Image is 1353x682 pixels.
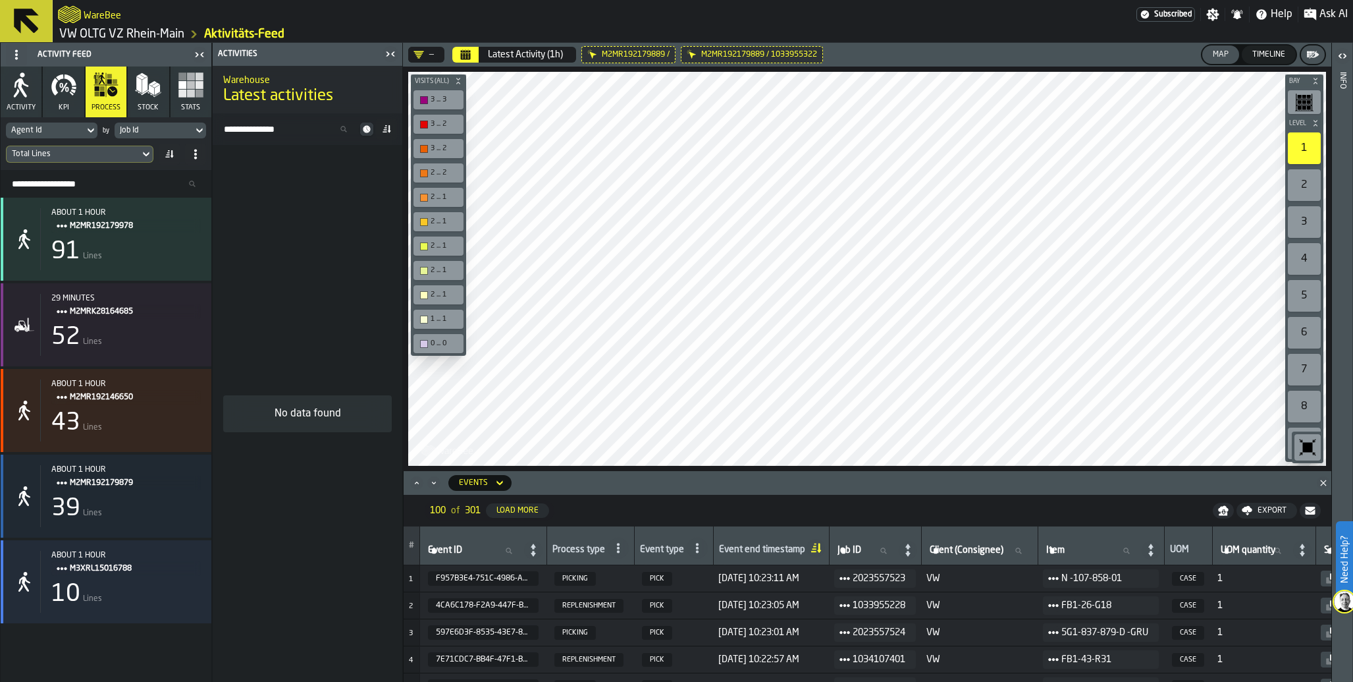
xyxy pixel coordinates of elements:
[448,475,512,491] div: DropdownMenuValue-activity-feed
[1285,117,1323,130] button: button-
[1319,7,1348,22] span: Ask AI
[1136,7,1195,22] a: link-to-/wh/i/44979e6c-6f66-405e-9874-c1e29f02a54a/settings/billing
[465,505,481,516] span: 301
[416,239,461,253] div: 2 ... 1
[1285,88,1323,117] div: button-toolbar-undefined
[70,561,190,576] span: M3XRL15016788
[51,208,201,217] div: about 1 hour
[51,294,201,303] div: 29 minutes
[411,88,466,112] div: button-toolbar-undefined
[640,544,684,557] div: Event type
[430,505,446,516] span: 100
[1172,599,1204,613] span: CASE
[411,234,466,258] div: button-toolbar-undefined
[51,551,201,560] div: about 1 hour
[1172,626,1204,640] span: CASE
[51,465,201,474] div: about 1 hour
[701,50,817,59] span: M2MR192179889 / 1033955322
[411,307,466,331] div: button-toolbar-undefined
[431,96,460,104] div: 3 ... 3
[409,476,425,490] button: Maximize
[1044,542,1140,559] input: label
[1217,600,1310,611] span: 1
[411,74,466,88] button: button-
[1288,169,1321,201] div: 2
[426,476,442,490] button: Minimize
[1288,243,1321,275] div: 4
[115,123,206,138] div: DropdownMenuValue-jobId
[1217,573,1310,584] span: 1
[1250,7,1298,22] label: button-toggle-Help
[138,103,159,112] span: Stock
[1202,45,1239,64] button: button-Map
[1136,7,1195,22] div: Menu Subscription
[1061,571,1148,586] span: N -107-858-01
[419,500,560,521] div: ButtonLoadMore-Load More-Prev-First-Last
[853,571,905,586] span: 2023557523
[1236,503,1297,519] button: button-Export
[6,146,153,163] div: DropdownMenuValue-eventsCount
[6,123,97,138] div: DropdownMenuValue-agentId
[1333,45,1352,69] label: button-toggle-Open
[1285,204,1323,241] div: button-toolbar-undefined
[926,573,1032,584] span: VW
[486,503,549,518] button: button-Load More
[718,627,824,638] span: [DATE] 10:23:01 AM
[411,161,466,185] div: button-toolbar-undefined
[431,193,460,202] div: 2 ... 1
[51,380,201,405] div: Title
[1221,545,1275,555] span: label
[1172,572,1204,586] span: CASE
[431,120,460,128] div: 3 ... 2
[1242,45,1296,64] button: button-Timeline
[58,3,81,26] a: logo-header
[51,294,201,303] div: Start: 8/18/2025, 10:09:31 AM - End: 8/18/2025, 10:23:01 AM
[431,242,460,250] div: 2 ... 1
[51,465,201,490] div: Title
[602,50,670,59] span: M2MR192179889 /
[927,542,1032,559] input: label
[83,423,102,432] span: Lines
[431,169,460,177] div: 2 ... 2
[416,117,461,131] div: 3 ... 2
[1288,132,1321,164] div: 1
[431,315,460,324] div: 1 ... 1
[431,144,460,153] div: 3 ... 2
[411,258,466,283] div: button-toolbar-undefined
[1061,625,1148,640] span: 5G1-837-879-D -GRU
[51,239,80,265] div: 91
[416,93,461,107] div: 3 ... 3
[1337,523,1352,596] label: Need Help?
[84,8,121,21] h2: Sub Title
[718,600,824,611] span: [DATE] 10:23:05 AM
[411,185,466,210] div: button-toolbar-undefined
[1285,130,1323,167] div: button-toolbar-undefined
[554,572,596,586] span: PICKING
[491,506,544,515] div: Load More
[411,210,466,234] div: button-toolbar-undefined
[431,339,460,348] div: 0 ... 0
[11,126,79,135] div: DropdownMenuValue-agentId
[1285,351,1323,388] div: button-toolbar-undefined
[58,26,703,42] nav: Breadcrumb
[409,657,413,664] span: 4
[428,545,462,555] span: label
[1288,428,1321,459] div: 9
[1,283,211,366] div: stat-
[215,49,381,59] div: Activities
[459,478,488,488] div: DropdownMenuValue-activity-feed
[642,653,672,667] span: PICK
[408,47,444,63] div: DropdownMenuValue-
[428,652,539,667] span: 7E71CDC7-BB4F-47F1-B1B5-0D8AE8B56224
[1298,7,1353,22] label: button-toggle-Ask AI
[409,630,413,637] span: 3
[425,542,523,559] input: label
[452,47,576,63] div: Select date range
[1301,45,1325,64] button: button-
[1288,391,1321,422] div: 8
[51,208,201,233] div: Title
[70,390,190,405] span: M2MR192146650
[1225,8,1249,21] label: button-toggle-Notifications
[1252,506,1292,515] div: Export
[552,544,605,557] div: Process type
